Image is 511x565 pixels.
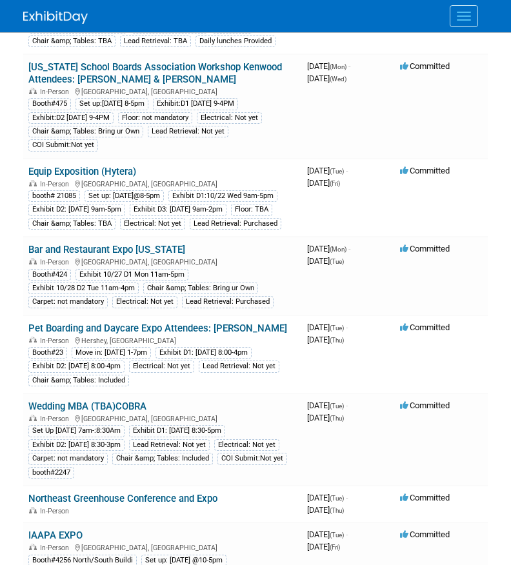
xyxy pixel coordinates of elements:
div: Electrical: Not yet [129,361,194,372]
span: In-Person [40,180,73,188]
img: In-Person Event [29,337,37,343]
span: Committed [400,322,450,332]
span: (Thu) [330,337,344,344]
span: (Fri) [330,180,340,187]
div: Floor: TBA [231,204,272,215]
span: [DATE] [307,505,344,515]
div: Exhibit:D1 [DATE] 9-4PM [153,98,238,110]
div: Booth#23 [28,347,67,359]
div: Set up: [DATE]@8-5pm [85,190,164,202]
span: Committed [400,244,450,253]
div: Lead Retrieval: TBA [120,35,191,47]
div: Chair &amp; Tables: TBA [28,35,115,47]
div: Booth#424 [28,269,71,281]
span: [DATE] [307,166,348,175]
div: [GEOGRAPHIC_DATA], [GEOGRAPHIC_DATA] [28,413,297,423]
div: COI Submit:Not yet [217,453,287,464]
div: Lead Retrieval: Purchased [182,296,274,308]
span: (Tue) [330,495,344,502]
span: (Tue) [330,402,344,410]
div: Lead Retrieval: Purchased [190,218,281,230]
div: Carpet: not mandatory [28,453,108,464]
span: In-Person [40,507,73,515]
span: [DATE] [307,244,350,253]
img: In-Person Event [29,258,37,264]
span: [DATE] [307,178,340,188]
div: [GEOGRAPHIC_DATA], [GEOGRAPHIC_DATA] [28,86,297,96]
span: [DATE] [307,256,344,266]
div: booth# 21085 [28,190,80,202]
div: Daily lunches Provided [195,35,276,47]
span: [DATE] [307,61,350,71]
div: Hershey, [GEOGRAPHIC_DATA] [28,335,297,345]
div: booth#2247 [28,467,74,479]
img: In-Person Event [29,180,37,186]
span: Committed [400,61,450,71]
a: IAAPA EXPO [28,530,83,541]
img: In-Person Event [29,544,37,550]
a: Bar and Restaurant Expo [US_STATE] [28,244,185,255]
div: Electrical: Not yet [197,112,262,124]
span: Committed [400,493,450,502]
span: (Tue) [330,168,344,175]
div: Exhibit D2: [DATE] 8:30-3pm [28,439,125,451]
span: (Mon) [330,63,346,70]
div: Electrical: Not yet [120,218,185,230]
div: Set up:[DATE] 8-5pm [75,98,148,110]
div: Exhibit D1:10/22 Wed 9am-5pm [168,190,277,202]
div: Electrical: Not yet [214,439,279,451]
a: Pet Boarding and Daycare Expo Attendees: [PERSON_NAME] [28,322,287,334]
span: [DATE] [307,530,348,539]
span: In-Person [40,88,73,96]
img: In-Person Event [29,507,37,513]
span: - [348,61,350,71]
div: Lead Retrieval: Not yet [199,361,279,372]
span: In-Person [40,544,73,552]
span: (Tue) [330,531,344,539]
div: [GEOGRAPHIC_DATA], [GEOGRAPHIC_DATA] [28,256,297,266]
span: [DATE] [307,335,344,344]
div: Exhibit D1: [DATE] 8:00-4pm [155,347,252,359]
div: Exhibit D3: [DATE] 9am-2pm [130,204,226,215]
span: - [348,244,350,253]
span: [DATE] [307,74,346,83]
span: [DATE] [307,401,348,410]
div: Chair &amp; Tables: Bring ur Own [143,282,258,294]
a: Northeast Greenhouse Conference and Expo [28,493,217,504]
span: - [346,493,348,502]
span: (Mon) [330,246,346,253]
span: Committed [400,166,450,175]
span: (Thu) [330,415,344,422]
span: - [346,401,348,410]
img: ExhibitDay [23,11,88,24]
span: (Thu) [330,507,344,514]
div: [GEOGRAPHIC_DATA], [GEOGRAPHIC_DATA] [28,542,297,552]
span: - [346,530,348,539]
div: Chair &amp; Tables: Bring ur Own [28,126,143,137]
div: Exhibit D1: [DATE] 8:30-5pm [129,425,225,437]
div: Electrical: Not yet [112,296,177,308]
div: Exhibit D2: [DATE] 9am-5pm [28,204,125,215]
div: Lead Retrieval: Not yet [148,126,228,137]
span: [DATE] [307,413,344,422]
div: Chair &amp; Tables: TBA [28,218,115,230]
div: COI Submit:Not yet [28,139,98,151]
span: (Tue) [330,258,344,265]
span: (Fri) [330,544,340,551]
div: Exhibit 10/27 D1 Mon 11am-5pm [75,269,188,281]
span: [DATE] [307,542,340,551]
div: Chair &amp; Tables: Included [28,375,129,386]
a: Equip Exposition (Hytera) [28,166,136,177]
span: - [346,322,348,332]
span: Committed [400,530,450,539]
div: Floor: not mandatory [118,112,192,124]
span: - [346,166,348,175]
span: In-Person [40,258,73,266]
span: In-Person [40,337,73,345]
div: Booth#475 [28,98,71,110]
span: In-Person [40,415,73,423]
div: Exhibit 10/28 D2 Tue 11am-4pm [28,282,139,294]
a: [US_STATE] School Boards Association Workshop Kenwood Attendees: [PERSON_NAME] & [PERSON_NAME] [28,61,282,85]
span: Committed [400,401,450,410]
div: Exhibit:D2 [DATE] 9-4PM [28,112,114,124]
